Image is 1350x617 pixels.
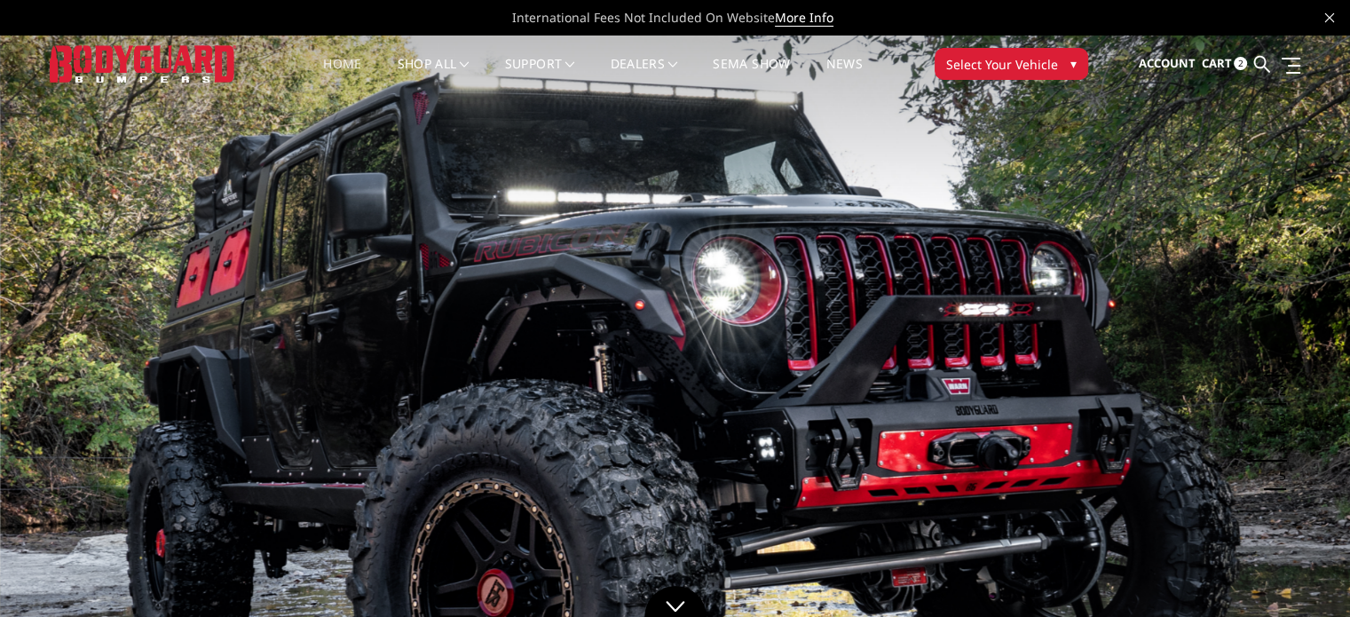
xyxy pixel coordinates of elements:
[946,55,1058,74] span: Select Your Vehicle
[825,58,862,92] a: News
[935,48,1088,80] button: Select Your Vehicle
[50,45,236,82] img: BODYGUARD BUMPERS
[505,58,575,92] a: Support
[1070,54,1077,73] span: ▾
[775,9,833,27] a: More Info
[1268,462,1286,490] button: 5 of 5
[1268,348,1286,376] button: 1 of 5
[1138,55,1195,71] span: Account
[644,586,707,617] a: Click to Down
[1201,40,1247,88] a: Cart 2
[1268,405,1286,433] button: 3 of 5
[398,58,470,92] a: shop all
[1268,376,1286,405] button: 2 of 5
[713,58,790,92] a: SEMA Show
[1261,532,1350,617] iframe: Chat Widget
[1138,40,1195,88] a: Account
[323,58,361,92] a: Home
[1201,55,1231,71] span: Cart
[1268,433,1286,462] button: 4 of 5
[1234,57,1247,70] span: 2
[611,58,678,92] a: Dealers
